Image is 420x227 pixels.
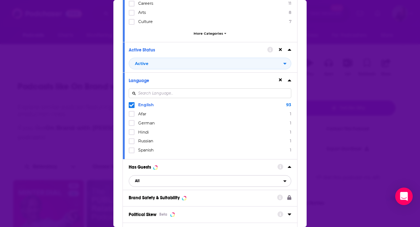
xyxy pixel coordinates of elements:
button: Political SkewBeta [129,209,277,219]
span: Active [135,62,148,66]
span: All [135,179,140,183]
h2: filter dropdown [129,175,291,187]
span: 1 [290,147,291,153]
button: More Categories [129,31,291,35]
a: Brand Safety & Suitability [129,193,291,202]
button: Brand Safety & Suitability [129,193,277,202]
div: Has Guests [129,165,151,170]
button: Has Guests [129,162,277,172]
div: Beta [159,212,167,217]
h2: filter dropdown [129,58,291,69]
span: 93 [286,102,291,107]
div: Open Intercom Messenger [395,188,413,205]
span: Spanish [138,147,153,153]
div: Language [129,78,273,83]
button: open menu [129,58,291,69]
span: Culture [138,19,153,24]
button: open menu [129,175,291,187]
span: 11 [288,1,291,6]
button: Language [129,76,277,85]
span: German [138,120,155,126]
span: Afar [138,111,146,116]
span: 1 [290,130,291,135]
div: Active Status [129,47,262,53]
span: Careers [138,1,153,6]
span: 7 [289,19,291,24]
span: Political Skew [129,212,156,217]
span: Hindi [138,130,149,135]
span: 1 [290,138,291,143]
span: Russian [138,138,153,143]
div: Brand Safety & Suitability [129,195,180,200]
input: Search Language... [129,88,291,98]
span: 1 [290,120,291,126]
button: Active Status [129,45,267,54]
span: English [138,102,154,107]
span: More Categories [194,31,223,35]
span: Arts [138,10,146,15]
span: 8 [289,10,291,15]
span: 1 [290,111,291,116]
